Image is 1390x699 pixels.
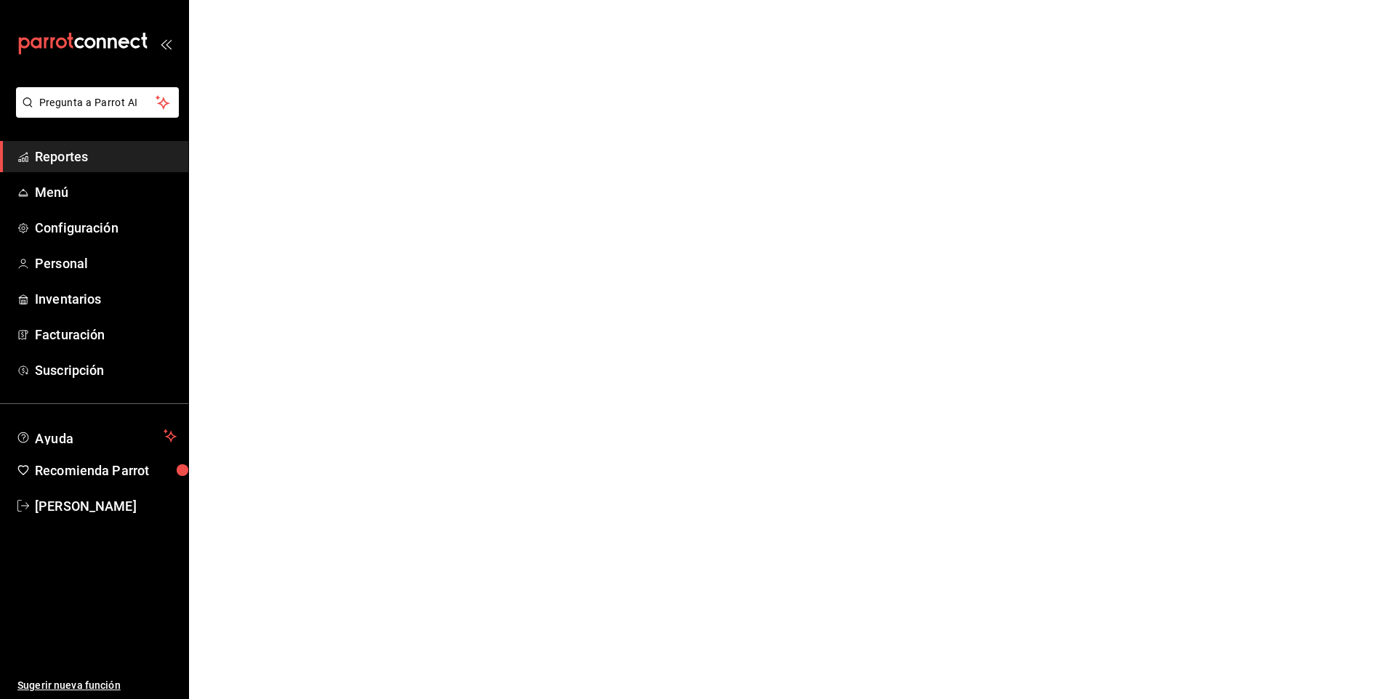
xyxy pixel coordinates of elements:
span: Ayuda [35,427,158,445]
span: Configuración [35,218,177,238]
button: open_drawer_menu [160,38,172,49]
a: Pregunta a Parrot AI [10,105,179,121]
span: Inventarios [35,289,177,309]
span: Pregunta a Parrot AI [39,95,156,110]
button: Pregunta a Parrot AI [16,87,179,118]
span: Reportes [35,147,177,166]
span: [PERSON_NAME] [35,496,177,516]
span: Recomienda Parrot [35,461,177,480]
span: Sugerir nueva función [17,678,177,693]
span: Personal [35,254,177,273]
span: Suscripción [35,360,177,380]
span: Facturación [35,325,177,344]
span: Menú [35,182,177,202]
